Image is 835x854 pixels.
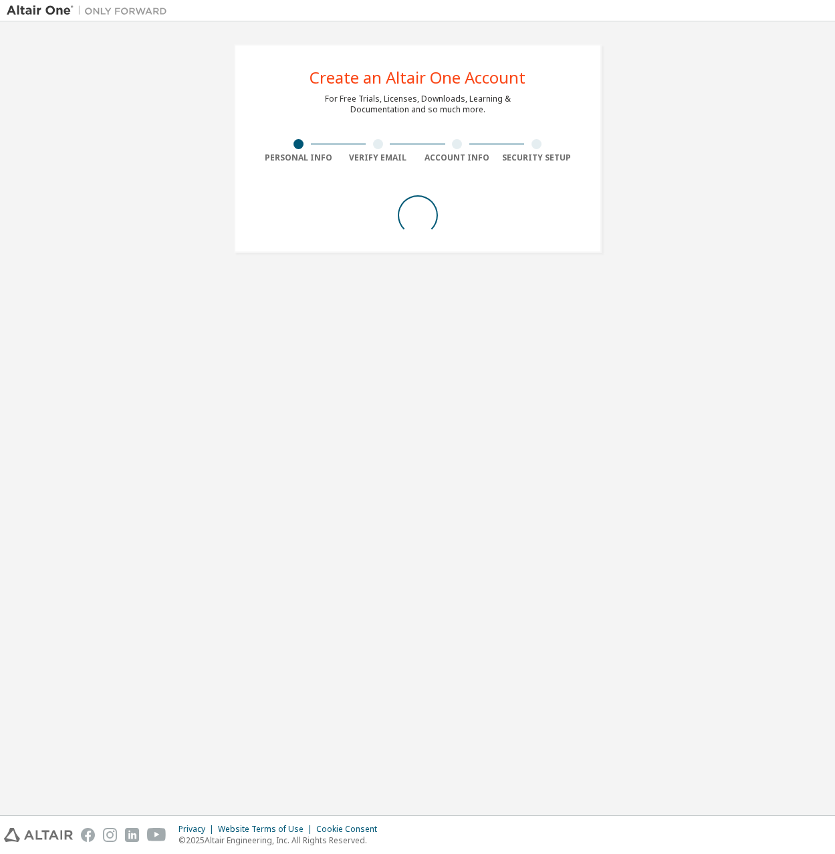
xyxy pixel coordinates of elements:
[4,828,73,842] img: altair_logo.svg
[178,835,385,846] p: © 2025 Altair Engineering, Inc. All Rights Reserved.
[178,824,218,835] div: Privacy
[218,824,316,835] div: Website Terms of Use
[125,828,139,842] img: linkedin.svg
[147,828,166,842] img: youtube.svg
[338,152,418,163] div: Verify Email
[325,94,511,115] div: For Free Trials, Licenses, Downloads, Learning & Documentation and so much more.
[81,828,95,842] img: facebook.svg
[316,824,385,835] div: Cookie Consent
[497,152,576,163] div: Security Setup
[7,4,174,17] img: Altair One
[259,152,339,163] div: Personal Info
[418,152,497,163] div: Account Info
[310,70,525,86] div: Create an Altair One Account
[103,828,117,842] img: instagram.svg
